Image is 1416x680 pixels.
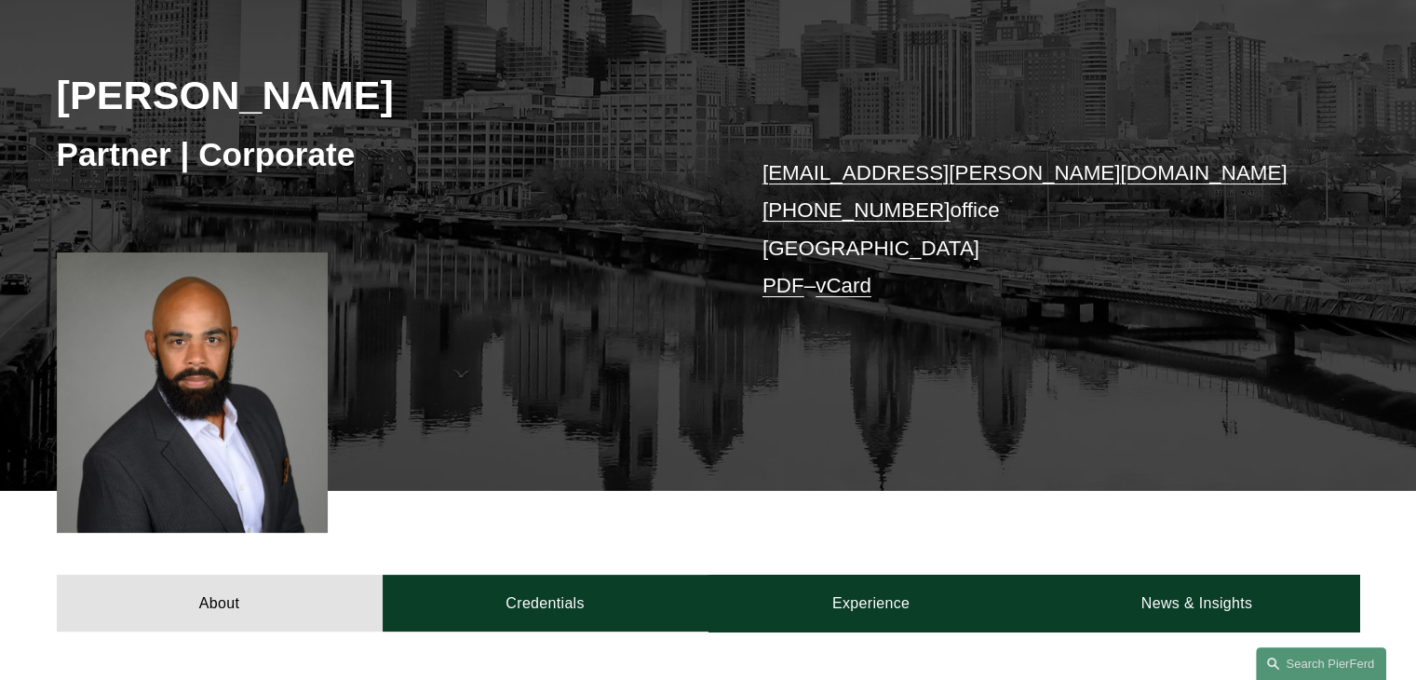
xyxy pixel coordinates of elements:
p: office [GEOGRAPHIC_DATA] – [762,155,1305,305]
a: About [57,575,383,631]
a: Experience [708,575,1034,631]
a: Search this site [1256,647,1386,680]
a: [PHONE_NUMBER] [762,198,951,222]
h2: [PERSON_NAME] [57,71,708,119]
a: [EMAIL_ADDRESS][PERSON_NAME][DOMAIN_NAME] [762,161,1288,184]
h3: Partner | Corporate [57,134,708,175]
a: vCard [816,274,871,297]
a: Credentials [383,575,708,631]
a: PDF [762,274,804,297]
a: News & Insights [1033,575,1359,631]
